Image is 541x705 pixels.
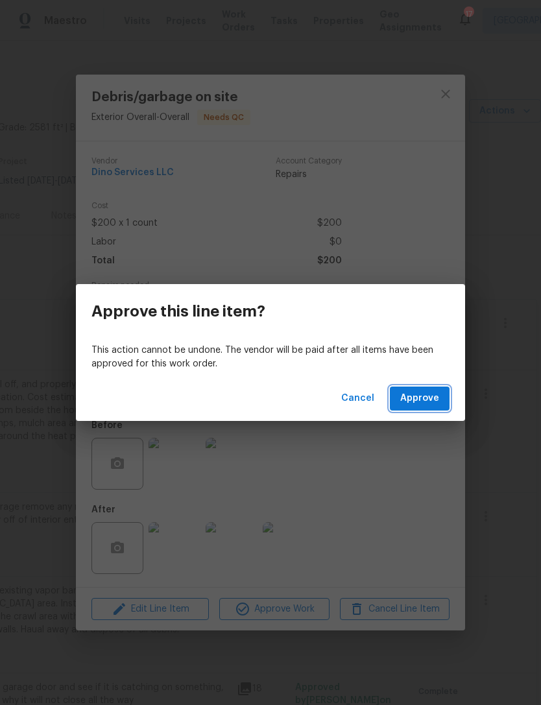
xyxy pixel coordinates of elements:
p: This action cannot be undone. The vendor will be paid after all items have been approved for this... [91,344,450,371]
button: Approve [390,387,450,411]
span: Cancel [341,390,374,407]
span: Approve [400,390,439,407]
h3: Approve this line item? [91,302,265,320]
button: Cancel [336,387,379,411]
